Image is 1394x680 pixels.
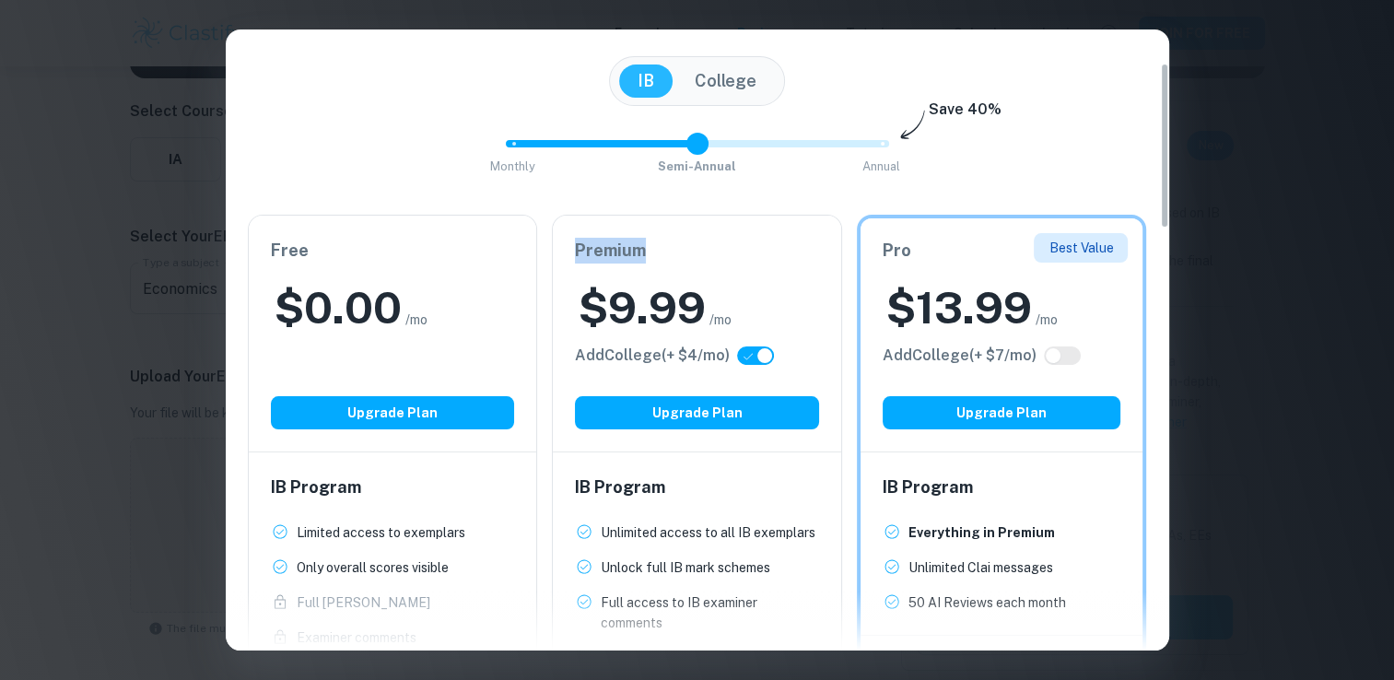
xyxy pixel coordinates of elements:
[579,278,706,337] h2: $ 9.99
[271,238,515,264] h6: Free
[619,64,673,98] button: IB
[658,159,736,173] span: Semi-Annual
[1036,310,1058,330] span: /mo
[883,345,1037,367] h6: Click to see all the additional College features.
[490,159,535,173] span: Monthly
[900,110,925,141] img: subscription-arrow.svg
[886,278,1032,337] h2: $ 13.99
[908,557,1053,578] p: Unlimited Clai messages
[709,310,732,330] span: /mo
[275,278,402,337] h2: $ 0.00
[883,475,1121,500] h6: IB Program
[271,475,515,500] h6: IB Program
[575,396,819,429] button: Upgrade Plan
[297,557,449,578] p: Only overall scores visible
[575,345,730,367] h6: Click to see all the additional College features.
[601,522,815,543] p: Unlimited access to all IB exemplars
[929,99,1002,130] h6: Save 40%
[862,159,900,173] span: Annual
[601,557,770,578] p: Unlock full IB mark schemes
[676,64,775,98] button: College
[908,522,1055,543] p: Everything in Premium
[405,310,428,330] span: /mo
[883,396,1121,429] button: Upgrade Plan
[297,522,465,543] p: Limited access to exemplars
[575,475,819,500] h6: IB Program
[271,396,515,429] button: Upgrade Plan
[575,238,819,264] h6: Premium
[883,238,1121,264] h6: Pro
[1048,238,1113,258] p: Best Value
